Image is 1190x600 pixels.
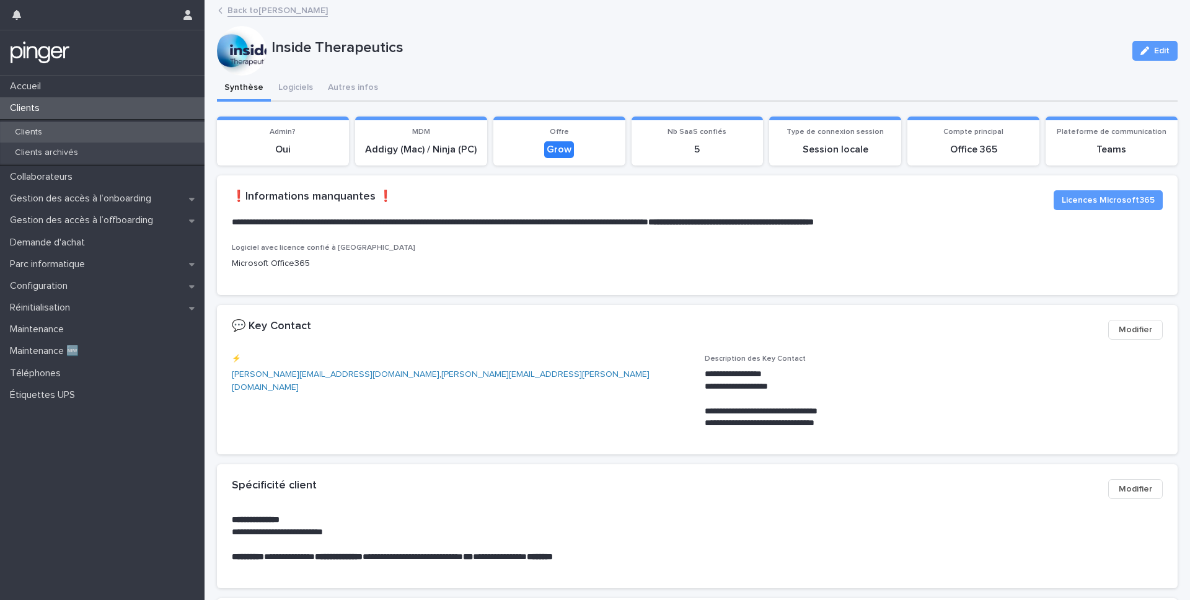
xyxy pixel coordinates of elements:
span: ⚡️ [232,355,241,363]
span: Type de connexion session [787,128,884,136]
span: Edit [1154,46,1170,55]
span: Description des Key Contact [705,355,806,363]
p: Teams [1053,144,1170,156]
button: Licences Microsoft365 [1054,190,1163,210]
span: MDM [412,128,430,136]
span: Modifier [1119,483,1152,495]
p: Clients [5,102,50,114]
p: Maintenance [5,324,74,335]
p: , [232,368,690,394]
p: Clients [5,127,52,138]
p: Réinitialisation [5,302,80,314]
span: Licences Microsoft365 [1062,194,1155,206]
span: Modifier [1119,324,1152,336]
p: Gestion des accès à l’onboarding [5,193,161,205]
span: Offre [550,128,569,136]
p: Clients archivés [5,148,88,158]
button: Modifier [1108,479,1163,499]
p: Oui [224,144,342,156]
p: Maintenance 🆕 [5,345,89,357]
p: Téléphones [5,368,71,379]
button: Autres infos [320,76,386,102]
button: Modifier [1108,320,1163,340]
p: Configuration [5,280,77,292]
span: Logiciel avec licence confié à [GEOGRAPHIC_DATA] [232,244,415,252]
button: Edit [1132,41,1178,61]
p: Étiquettes UPS [5,389,85,401]
p: Parc informatique [5,258,95,270]
img: mTgBEunGTSyRkCgitkcU [10,40,70,65]
h2: Spécificité client [232,479,317,493]
div: Grow [544,141,574,158]
span: Compte principal [943,128,1003,136]
a: Back to[PERSON_NAME] [227,2,328,17]
p: 5 [639,144,756,156]
button: Synthèse [217,76,271,102]
p: Microsoft Office365 [232,257,532,270]
p: Gestion des accès à l’offboarding [5,214,163,226]
p: Office 365 [915,144,1032,156]
p: Demande d'achat [5,237,95,249]
span: Plateforme de communication [1057,128,1166,136]
span: Admin? [270,128,296,136]
button: Logiciels [271,76,320,102]
span: Nb SaaS confiés [668,128,726,136]
p: Addigy (Mac) / Ninja (PC) [363,144,480,156]
p: Accueil [5,81,51,92]
p: Session locale [777,144,894,156]
p: Inside Therapeutics [271,39,1122,57]
a: [PERSON_NAME][EMAIL_ADDRESS][DOMAIN_NAME] [232,370,439,379]
h2: 💬 Key Contact [232,320,311,333]
p: Collaborateurs [5,171,82,183]
h2: ❗️Informations manquantes ❗️ [232,190,392,204]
